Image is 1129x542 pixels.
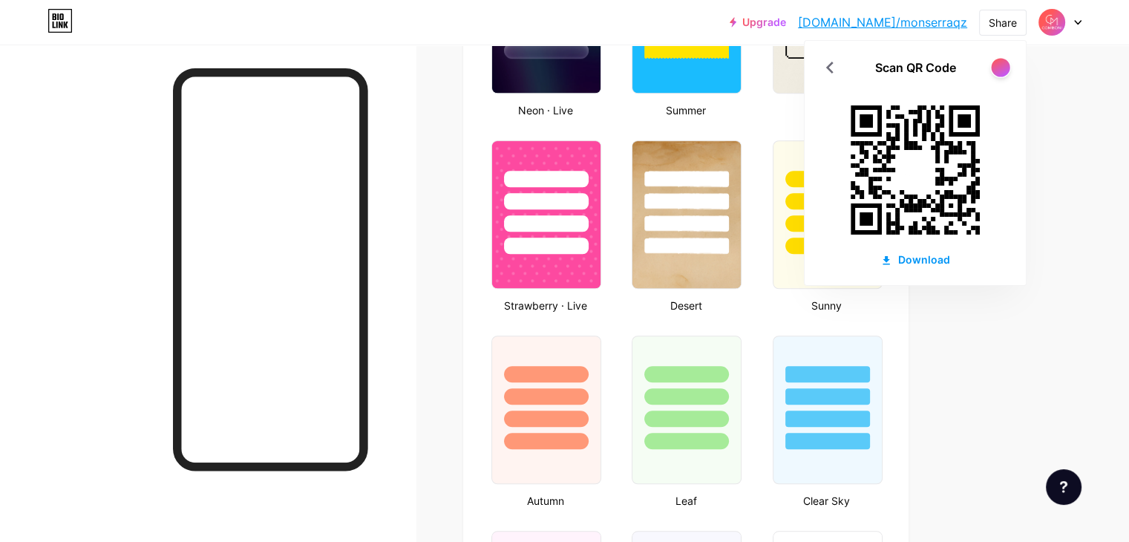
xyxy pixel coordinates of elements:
div: Desert [627,298,744,313]
img: Monserrath Anguiano [1038,8,1066,36]
div: Autumn [487,493,603,509]
a: Upgrade [730,16,786,28]
a: [DOMAIN_NAME]/monserraqz [798,13,967,31]
div: Strawberry · Live [487,298,603,313]
div: Clear Sky [768,493,885,509]
div: Share [989,15,1017,30]
div: Download [880,252,950,267]
div: Neon · Live [487,102,603,118]
div: Leaf [627,493,744,509]
div: Summer [627,102,744,118]
div: Retro [768,102,885,118]
div: Scan QR Code [875,59,956,76]
div: Sunny [768,298,885,313]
